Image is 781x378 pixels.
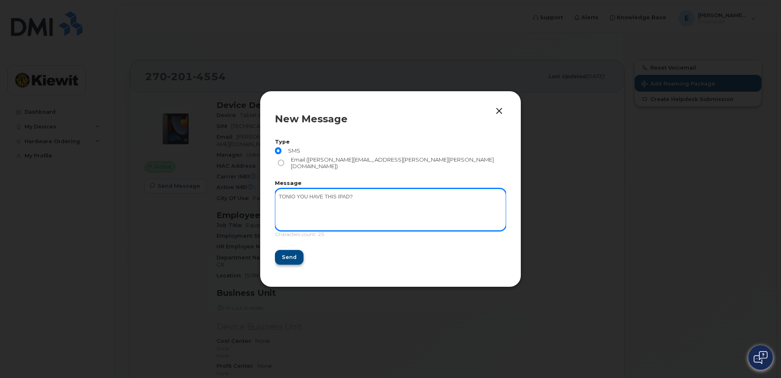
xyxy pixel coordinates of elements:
[285,147,300,154] span: SMS
[288,156,504,170] span: Email ([PERSON_NAME][EMAIL_ADDRESS][PERSON_NAME][PERSON_NAME][DOMAIN_NAME])
[275,231,506,243] div: Characters count: 25
[275,250,303,265] button: Send
[275,181,506,186] label: Message
[282,253,297,261] span: Send
[754,351,768,364] img: Open chat
[275,147,281,154] input: SMS
[278,160,284,166] input: Email ([PERSON_NAME][EMAIL_ADDRESS][PERSON_NAME][PERSON_NAME][DOMAIN_NAME])
[275,139,506,145] label: Type
[275,114,506,124] div: New Message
